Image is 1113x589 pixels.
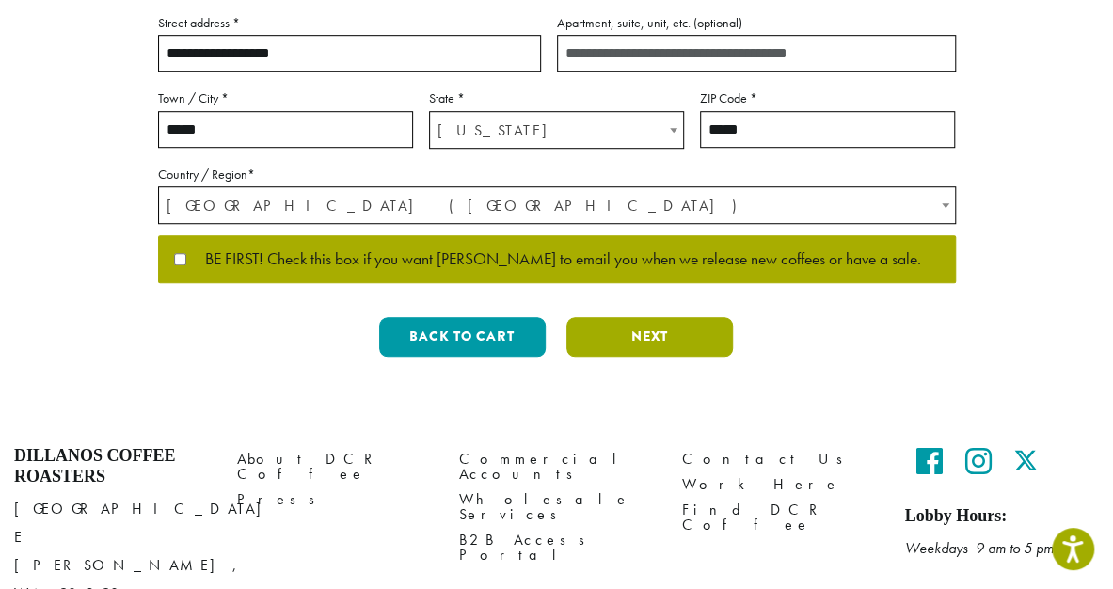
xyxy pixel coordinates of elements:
[14,446,209,486] h4: Dillanos Coffee Roasters
[237,487,432,513] a: Press
[159,187,955,224] span: United States (US)
[904,506,1099,527] h5: Lobby Hours:
[682,498,877,538] a: Find DCR Coffee
[459,446,654,486] a: Commercial Accounts
[693,14,742,31] span: (optional)
[158,186,956,224] span: Country / Region
[557,11,956,35] label: Apartment, suite, unit, etc.
[430,112,683,149] span: California
[566,317,733,357] button: Next
[682,472,877,498] a: Work Here
[379,317,546,357] button: Back to cart
[174,253,186,265] input: BE FIRST! Check this box if you want [PERSON_NAME] to email you when we release new coffees or ha...
[682,446,877,471] a: Contact Us
[459,487,654,528] a: Wholesale Services
[158,11,541,35] label: Street address
[904,538,1053,558] em: Weekdays 9 am to 5 pm
[186,251,921,268] span: BE FIRST! Check this box if you want [PERSON_NAME] to email you when we release new coffees or ha...
[237,446,432,486] a: About DCR Coffee
[429,111,684,149] span: State
[158,87,413,110] label: Town / City
[700,87,955,110] label: ZIP Code
[459,528,654,568] a: B2B Access Portal
[429,87,684,110] label: State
